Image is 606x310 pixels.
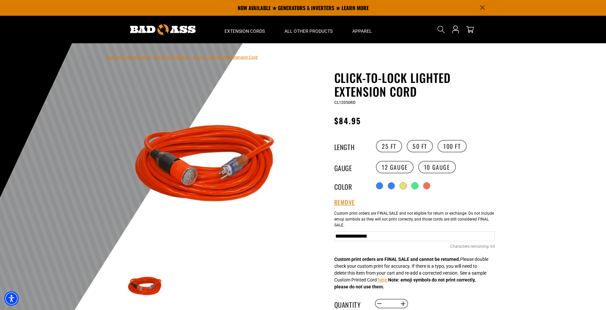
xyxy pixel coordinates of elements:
[155,55,189,60] a: Return to Collection
[378,277,387,283] button: here
[152,55,153,60] span: ›
[334,115,361,126] span: $84.95
[438,140,467,152] label: 100 FT
[334,142,367,150] legend: Length
[284,28,333,34] span: All Other Products
[126,268,164,306] img: red
[376,140,402,152] label: 25 FT
[191,55,192,60] span: ›
[275,16,342,43] summary: All Other Products
[334,199,355,206] button: Remove
[342,16,382,43] summary: Apparel
[450,244,490,249] span: Characters remaining:
[334,300,367,308] label: Quantity
[334,71,495,98] h1: Click-to-Lock Lighted Extension Cord
[126,87,284,245] img: red
[193,55,258,60] span: Click-to-Lock Lighted Extension Cord
[334,100,356,105] span: CL12050RD
[215,16,275,43] summary: Extension Cords
[418,161,456,173] label: 10 Gauge
[334,277,476,289] strong: Note: emoji symbols do not print correctly, please do not use them.
[352,28,372,34] span: Apparel
[376,161,414,173] label: 12 Gauge
[225,28,265,34] span: Extension Cords
[130,24,196,35] img: Bad Ass Extension Cords
[4,291,19,306] div: Accessibility Menu
[107,53,258,61] nav: breadcrumbs
[334,182,367,190] legend: Color
[436,24,446,35] summary: Search
[450,16,461,43] a: Open this option
[490,243,495,249] span: 64
[407,140,433,152] label: 50 FT
[334,163,367,171] legend: Gauge
[107,55,151,60] a: Bad Ass Extension Cords
[465,26,475,33] a: cart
